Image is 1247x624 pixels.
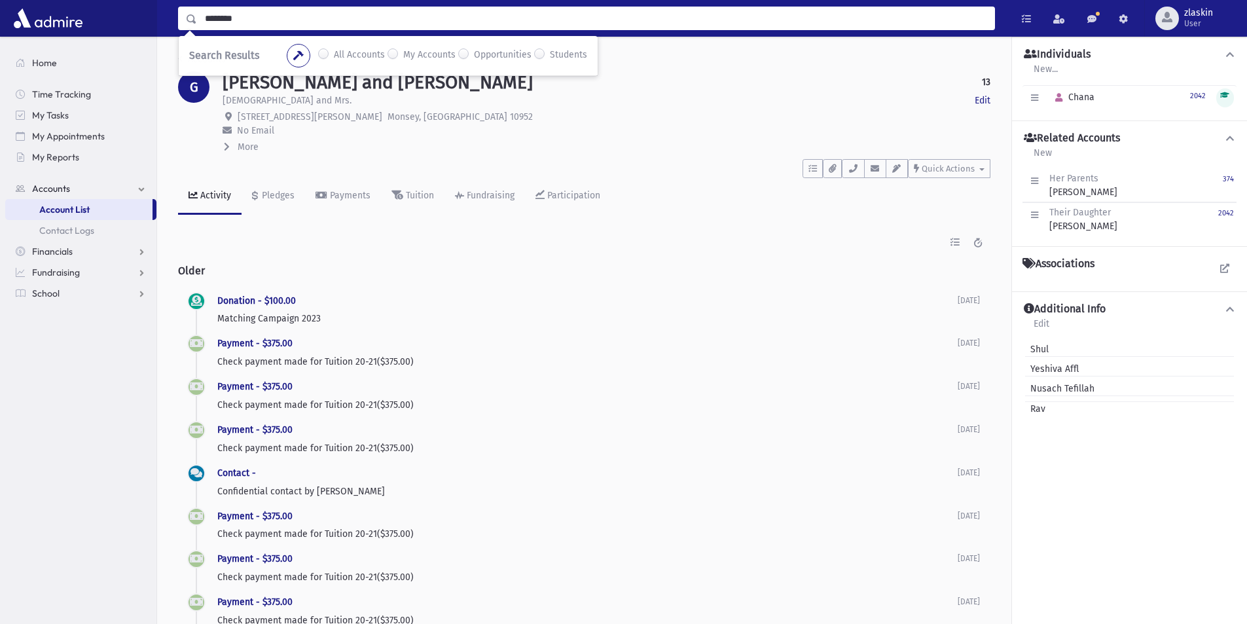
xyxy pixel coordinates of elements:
div: Participation [545,190,600,201]
span: Search Results [189,49,259,62]
button: Related Accounts [1022,132,1237,145]
span: School [32,287,60,299]
span: Financials [32,246,73,257]
a: Accounts [5,178,156,199]
p: Check payment made for Tuition 20-21($375.00) [217,441,958,455]
span: Accounts [32,183,70,194]
h4: Associations [1022,257,1094,270]
span: Home [32,57,57,69]
span: Rav [1025,402,1045,416]
a: Fundraising [5,262,156,283]
p: Check payment made for Tuition 20-21($375.00) [217,398,958,412]
a: 2042 [1190,90,1206,101]
nav: breadcrumb [178,52,226,71]
span: No Email [237,125,274,136]
small: 374 [1223,175,1234,183]
div: Fundraising [464,190,515,201]
p: Matching Campaign 2023 [217,312,958,325]
a: Payment - $375.00 [217,381,293,392]
div: [PERSON_NAME] [1049,206,1117,233]
h1: [PERSON_NAME] and [PERSON_NAME] [223,71,533,94]
span: [DATE] [958,597,980,606]
a: Edit [975,94,990,107]
a: 2042 [1218,206,1234,233]
label: My Accounts [403,48,456,64]
a: New... [1033,62,1058,85]
a: Participation [525,178,611,215]
p: Check payment made for Tuition 20-21($375.00) [217,527,958,541]
a: Activity [178,178,242,215]
h4: Related Accounts [1024,132,1120,145]
a: New [1033,145,1053,169]
small: 2042 [1218,209,1234,217]
p: [DEMOGRAPHIC_DATA] and Mrs. [223,94,352,107]
button: Additional Info [1022,303,1237,316]
a: Accounts [178,54,226,65]
div: Tuition [403,190,434,201]
span: User [1184,18,1213,29]
div: Payments [327,190,370,201]
span: Quick Actions [922,164,975,174]
button: Individuals [1022,48,1237,62]
span: Contact Logs [39,225,94,236]
a: Time Tracking [5,84,156,105]
input: Search [197,7,994,30]
button: More [223,140,260,154]
a: Edit [1033,316,1050,340]
span: My Tasks [32,109,69,121]
a: School [5,283,156,304]
a: Payment - $375.00 [217,596,293,608]
span: Her Parents [1049,173,1098,184]
button: Quick Actions [908,159,990,178]
a: Tuition [381,178,444,215]
p: Check payment made for Tuition 20-21($375.00) [217,355,958,369]
label: Opportunities [474,48,532,64]
span: Yeshiva Affl [1025,362,1079,376]
div: G [178,71,209,103]
a: My Appointments [5,126,156,147]
a: Financials [5,241,156,262]
span: zlaskin [1184,8,1213,18]
a: My Tasks [5,105,156,126]
a: Payment - $375.00 [217,338,293,349]
span: My Reports [32,151,79,163]
h2: Older [178,254,990,287]
img: AdmirePro [10,5,86,31]
span: Shul [1025,342,1049,356]
span: Fundraising [32,266,80,278]
span: Account List [39,204,90,215]
span: Nusach Tefillah [1025,382,1094,395]
p: Confidential contact by [PERSON_NAME] [217,485,958,498]
a: Donation - $100.00 [217,295,296,306]
a: Account List [5,199,153,220]
a: Payments [305,178,381,215]
a: Fundraising [444,178,525,215]
span: My Appointments [32,130,105,142]
span: Chana [1049,92,1094,103]
a: Contact Logs [5,220,156,241]
div: [PERSON_NAME] [1049,172,1117,199]
span: [DATE] [958,511,980,521]
span: More [238,141,259,153]
strong: 13 [982,75,990,89]
span: Their Daughter [1049,207,1111,218]
a: Payment - $375.00 [217,511,293,522]
span: [DATE] [958,468,980,477]
a: 374 [1223,172,1234,199]
span: [DATE] [958,339,980,348]
span: [DATE] [958,425,980,434]
p: Check payment made for Tuition 20-21($375.00) [217,570,958,584]
a: Contact - [217,468,256,479]
a: Payment - $375.00 [217,424,293,435]
small: 2042 [1190,92,1206,100]
span: Monsey, [GEOGRAPHIC_DATA] 10952 [388,111,533,122]
span: [STREET_ADDRESS][PERSON_NAME] [238,111,382,122]
span: [DATE] [958,382,980,391]
a: My Reports [5,147,156,168]
a: Payment - $375.00 [217,553,293,564]
h4: Individuals [1024,48,1091,62]
div: Pledges [259,190,295,201]
div: Activity [198,190,231,201]
label: All Accounts [334,48,385,64]
span: [DATE] [958,296,980,305]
